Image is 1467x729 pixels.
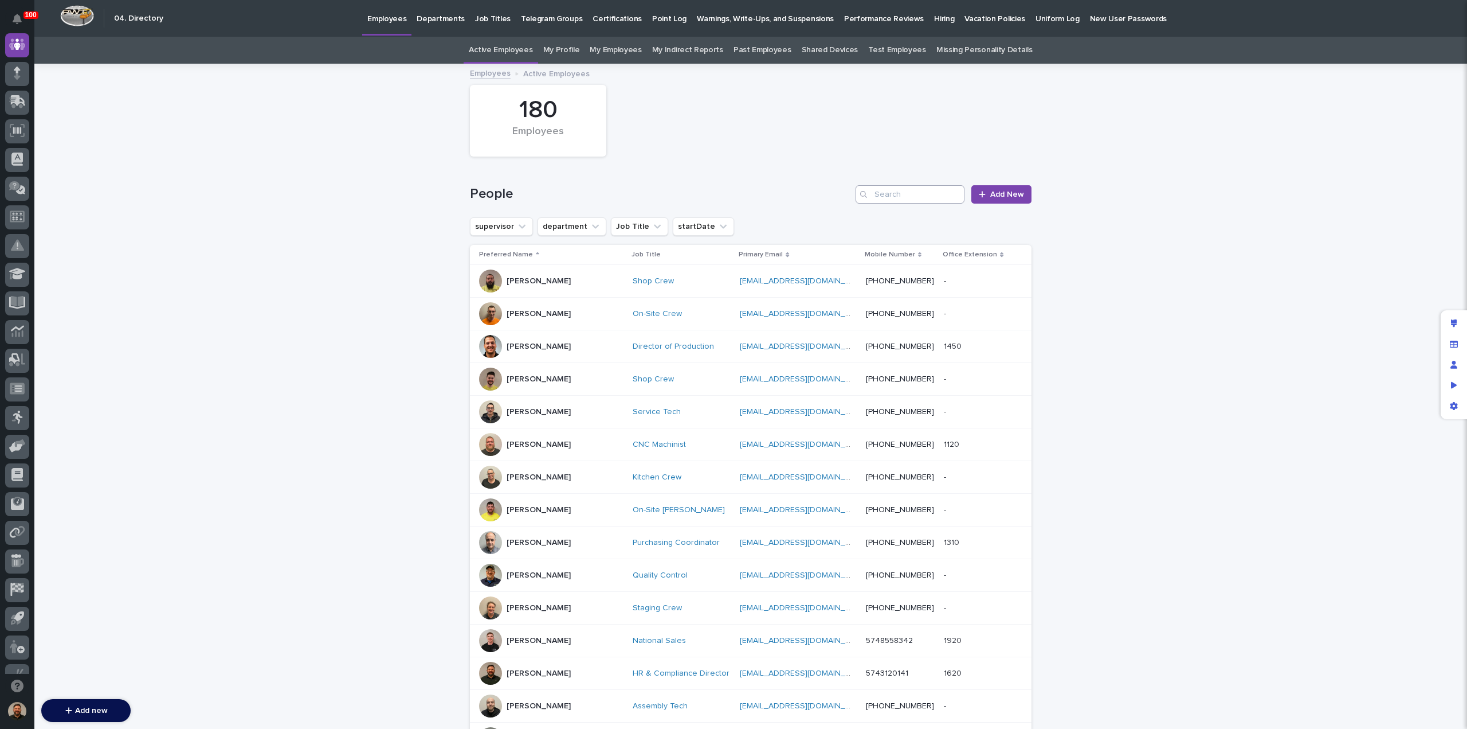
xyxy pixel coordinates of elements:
p: - [944,307,948,319]
p: 100 [25,11,37,19]
a: Shop Crew [633,375,674,384]
a: [EMAIL_ADDRESS][DOMAIN_NAME] [740,604,869,612]
a: Director of Production [633,342,714,352]
a: [EMAIL_ADDRESS][DOMAIN_NAME] [740,310,869,318]
tr: [PERSON_NAME]Service Tech [EMAIL_ADDRESS][DOMAIN_NAME] [PHONE_NUMBER]-- [470,396,1031,428]
a: Staging Crew [633,603,682,613]
tr: [PERSON_NAME]Quality Control [EMAIL_ADDRESS][DOMAIN_NAME] [PHONE_NUMBER]-- [470,559,1031,592]
div: App settings [1444,396,1464,416]
img: Stacker [11,11,34,34]
button: Start new chat [195,131,209,145]
a: [EMAIL_ADDRESS][DOMAIN_NAME] [740,702,869,710]
a: [EMAIL_ADDRESS][DOMAIN_NAME] [740,440,869,449]
p: [PERSON_NAME] [507,440,571,450]
tr: [PERSON_NAME]National Sales [EMAIL_ADDRESS][DOMAIN_NAME] 574855834219201920 [470,625,1031,657]
a: On-Site [PERSON_NAME] [633,505,725,515]
a: Shared Devices [802,37,858,64]
a: [PHONE_NUMBER] [866,310,934,318]
a: Service Tech [633,407,681,417]
tr: [PERSON_NAME]Assembly Tech [EMAIL_ADDRESS][DOMAIN_NAME] [PHONE_NUMBER]-- [470,690,1031,723]
p: - [944,699,948,711]
div: Manage fields and data [1444,334,1464,354]
p: 1920 [944,634,964,646]
a: [EMAIL_ADDRESS][DOMAIN_NAME] [740,342,869,350]
img: Workspace Logo [60,5,94,26]
a: Assembly Tech [633,701,688,711]
a: [PHONE_NUMBER] [866,440,934,449]
a: [PHONE_NUMBER] [866,506,934,514]
tr: [PERSON_NAME]CNC Machinist [EMAIL_ADDRESS][DOMAIN_NAME] [PHONE_NUMBER]11201120 [470,428,1031,461]
p: Active Employees [523,67,590,79]
a: [PHONE_NUMBER] [866,473,934,481]
tr: [PERSON_NAME]Director of Production [EMAIL_ADDRESS][DOMAIN_NAME] [PHONE_NUMBER]14501450 [470,330,1031,363]
a: My Profile [543,37,580,64]
p: Primary Email [739,248,783,261]
tr: [PERSON_NAME]On-Site [PERSON_NAME] [EMAIL_ADDRESS][DOMAIN_NAME] [PHONE_NUMBER]-- [470,494,1031,527]
a: Purchasing Coordinator [633,538,720,548]
a: [PHONE_NUMBER] [866,342,934,350]
button: startDate [673,217,734,236]
button: Add new [41,699,131,722]
a: 📖Help Docs [7,180,67,200]
a: [EMAIL_ADDRESS][DOMAIN_NAME] [740,669,869,677]
a: My Indirect Reports [652,37,723,64]
a: Employees [470,66,511,79]
a: Quality Control [633,571,688,580]
button: Notifications [5,7,29,31]
div: Edit layout [1444,313,1464,334]
p: [PERSON_NAME] [507,701,571,711]
button: department [538,217,606,236]
p: Job Title [631,248,661,261]
a: [EMAIL_ADDRESS][DOMAIN_NAME] [740,571,869,579]
a: HR & Compliance Director [633,669,729,679]
p: 1310 [944,536,962,548]
a: [EMAIL_ADDRESS][DOMAIN_NAME] [740,408,869,416]
tr: [PERSON_NAME]Shop Crew [EMAIL_ADDRESS][DOMAIN_NAME] [PHONE_NUMBER]-- [470,363,1031,396]
tr: [PERSON_NAME]Purchasing Coordinator [EMAIL_ADDRESS][DOMAIN_NAME] [PHONE_NUMBER]13101310 [470,527,1031,559]
p: - [944,372,948,384]
h1: People [470,186,851,202]
p: - [944,503,948,515]
p: 1120 [944,438,962,450]
a: Test Employees [868,37,926,64]
p: [PERSON_NAME] [507,276,571,286]
p: How can we help? [11,64,209,82]
a: 5748558342 [866,637,913,645]
p: [PERSON_NAME] [507,342,571,352]
a: Shop Crew [633,276,674,286]
p: 1450 [944,340,964,352]
a: [EMAIL_ADDRESS][DOMAIN_NAME] [740,277,869,285]
tr: [PERSON_NAME]Staging Crew [EMAIL_ADDRESS][DOMAIN_NAME] [PHONE_NUMBER]-- [470,592,1031,625]
a: Missing Personality Details [936,37,1033,64]
a: [EMAIL_ADDRESS][DOMAIN_NAME] [740,637,869,645]
p: - [944,568,948,580]
p: [PERSON_NAME] [507,407,571,417]
div: Start new chat [39,127,188,139]
p: [PERSON_NAME] [507,538,571,548]
a: [PHONE_NUMBER] [866,375,934,383]
tr: [PERSON_NAME]HR & Compliance Director [EMAIL_ADDRESS][DOMAIN_NAME] 574312014116201620 [470,657,1031,690]
a: Add New [971,185,1031,204]
a: [PHONE_NUMBER] [866,702,934,710]
p: - [944,274,948,286]
a: 5743120141 [866,669,908,677]
tr: [PERSON_NAME]On-Site Crew [EMAIL_ADDRESS][DOMAIN_NAME] [PHONE_NUMBER]-- [470,298,1031,330]
p: Mobile Number [865,248,915,261]
a: [EMAIL_ADDRESS][DOMAIN_NAME] [740,473,869,481]
p: Office Extension [943,248,997,261]
button: Job Title [611,217,668,236]
a: [PHONE_NUMBER] [866,604,934,612]
div: Preview as [1444,375,1464,396]
h2: 04. Directory [114,14,163,24]
p: - [944,470,948,482]
button: Open support chat [5,674,29,698]
span: Add New [990,190,1024,198]
div: Notifications100 [14,14,29,32]
div: Employees [489,126,587,150]
img: 1736555164131-43832dd5-751b-4058-ba23-39d91318e5a0 [11,127,32,148]
a: Past Employees [733,37,791,64]
a: [PHONE_NUMBER] [866,571,934,579]
a: Active Employees [469,37,532,64]
a: On-Site Crew [633,309,682,319]
div: 📖 [11,185,21,194]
